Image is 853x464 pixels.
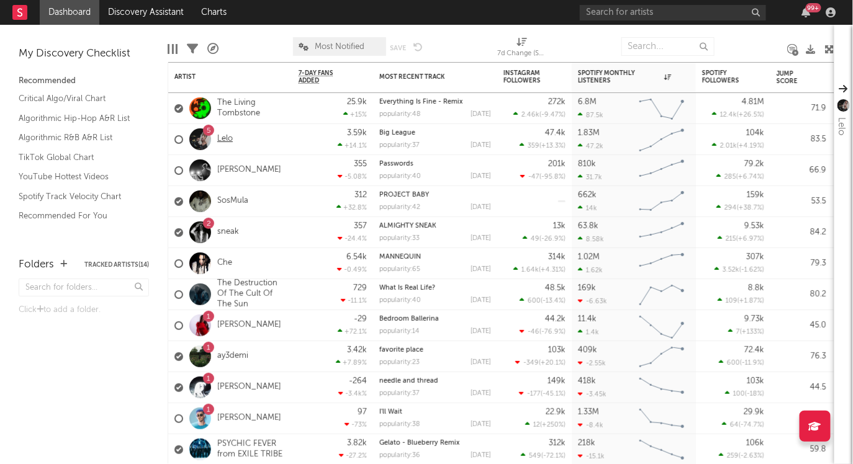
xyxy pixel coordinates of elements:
svg: Chart title [634,93,690,124]
svg: Chart title [634,155,690,186]
span: -47 [528,174,539,181]
a: Critical Algo/Viral Chart [19,92,137,105]
a: PROJECT BABY [379,192,429,199]
div: 47.2k [578,142,603,150]
div: MANNEQUIN [379,254,491,261]
svg: Chart title [634,372,690,403]
a: Spotify Track Velocity Chart [19,190,137,203]
div: popularity: 40 [379,173,421,180]
div: ( ) [718,297,764,305]
span: 600 [727,360,740,367]
div: 99 + [806,3,821,12]
div: ( ) [722,421,764,429]
div: 3.42k [347,346,367,354]
div: ( ) [716,172,764,181]
div: ( ) [520,172,566,181]
a: Bedroom Ballerina [379,316,439,323]
div: 159k [747,191,764,199]
div: 312k [549,439,566,447]
div: Most Recent Track [379,73,472,81]
div: 3.59k [347,129,367,137]
a: [PERSON_NAME] [217,320,281,331]
div: 106k [746,439,764,447]
div: ( ) [520,328,566,336]
div: -0.49 % [337,265,367,274]
div: 84.2 [777,225,826,240]
div: 48.5k [545,284,566,292]
div: popularity: 40 [379,297,421,304]
span: 7-Day Fans Added [299,69,348,84]
div: ( ) [712,110,764,118]
div: 6.54k [346,253,367,261]
div: 44.5 [777,380,826,395]
span: -1.62 % [741,267,762,274]
span: 109 [726,298,738,305]
div: ( ) [725,390,764,398]
div: Passwords [379,161,491,167]
div: 149k [548,377,566,385]
span: 100 [733,391,745,398]
span: -349 [523,360,539,367]
a: PSYCHIC FEVER from EXILE TRIBE [217,439,286,460]
div: ( ) [525,421,566,429]
div: 47.4k [545,129,566,137]
div: Instagram Followers [503,69,547,84]
div: 44.2k [545,315,566,323]
div: 97 [358,408,367,416]
div: ( ) [716,203,764,212]
div: [DATE] [471,142,491,149]
div: 218k [578,439,595,447]
div: -8.4k [578,421,603,429]
span: 12.4k [720,112,737,118]
span: 64 [730,422,739,429]
a: Che [217,258,232,269]
svg: Chart title [634,124,690,155]
a: ALMIGHTY SNEAK [379,223,436,230]
div: 418k [578,377,596,385]
span: -72.1 % [543,453,564,460]
div: What Is Real Life? [379,285,491,292]
div: -6.63k [578,297,607,305]
svg: Chart title [634,248,690,279]
div: I'll Wait [379,409,491,416]
button: Undo the changes to the current view. [414,41,423,52]
div: 729 [353,284,367,292]
span: -11.9 % [742,360,762,367]
div: Recommended [19,74,149,89]
div: Everything Is Fine - Remix [379,99,491,105]
div: ( ) [519,390,566,398]
span: 259 [727,453,739,460]
div: 71.9 [777,101,826,116]
div: -3.45k [578,390,607,398]
div: popularity: 14 [379,328,420,335]
div: ( ) [513,110,566,118]
span: -13.4 % [543,298,564,305]
div: ( ) [520,297,566,305]
span: +250 % [542,422,564,429]
a: Passwords [379,161,413,167]
div: 810k [578,160,596,168]
div: 31.7k [578,173,602,181]
div: 662k [578,191,597,199]
div: popularity: 65 [379,266,420,273]
a: YouTube Hottest Videos [19,170,137,184]
div: 6.8M [578,98,597,106]
span: 294 [724,205,737,212]
div: Edit Columns [168,31,178,67]
div: 3.82k [347,439,367,447]
div: Artist [174,73,268,81]
div: 307k [746,253,764,261]
div: 1.33M [578,408,599,416]
div: -264 [349,377,367,385]
svg: Chart title [634,341,690,372]
div: -29 [354,315,367,323]
a: Everything Is Fine - Remix [379,99,463,105]
a: Recommended For You [19,209,137,223]
div: My Discovery Checklist [19,47,149,61]
span: -177 [527,391,541,398]
div: 357 [354,222,367,230]
span: +4.19 % [739,143,762,149]
div: Spotify Monthly Listeners [578,69,671,84]
a: MANNEQUIN [379,254,421,261]
div: Click to add a folder. [19,303,149,318]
